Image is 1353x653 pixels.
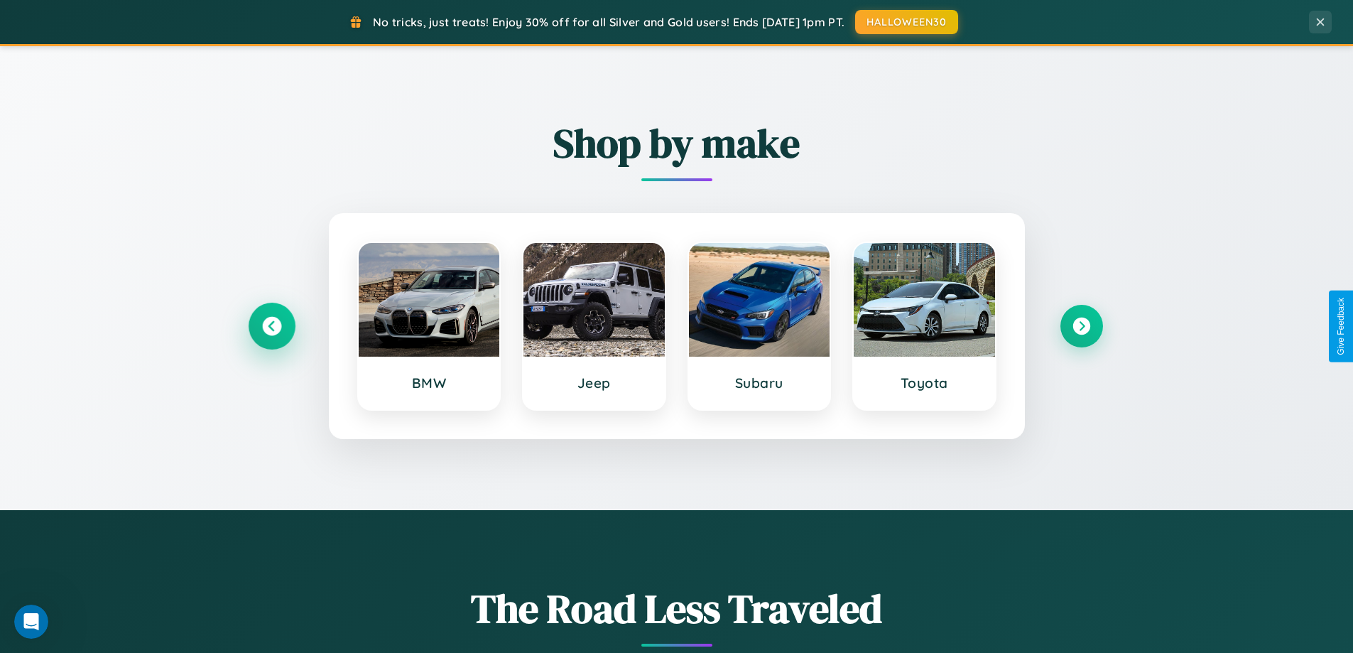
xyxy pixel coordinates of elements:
[868,374,981,392] h3: Toyota
[855,10,958,34] button: HALLOWEEN30
[538,374,651,392] h3: Jeep
[703,374,816,392] h3: Subaru
[251,116,1103,171] h2: Shop by make
[373,374,486,392] h3: BMW
[373,15,844,29] span: No tricks, just treats! Enjoy 30% off for all Silver and Gold users! Ends [DATE] 1pm PT.
[1336,298,1346,355] div: Give Feedback
[14,605,48,639] iframe: Intercom live chat
[251,581,1103,636] h1: The Road Less Traveled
